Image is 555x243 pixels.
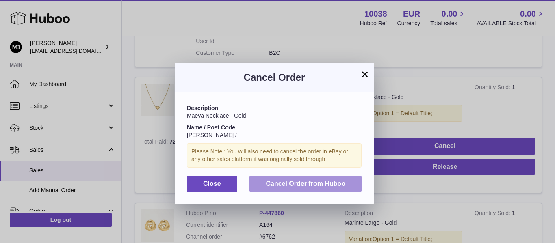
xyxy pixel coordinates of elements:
[187,132,237,138] span: [PERSON_NAME] /
[360,69,370,79] button: ×
[187,143,362,168] div: Please Note : You will also need to cancel the order in eBay or any other sales platform it was o...
[187,71,362,84] h3: Cancel Order
[249,176,362,192] button: Cancel Order from Huboo
[187,124,235,131] strong: Name / Post Code
[187,112,246,119] span: Maeva Necklace - Gold
[187,105,218,111] strong: Description
[187,176,237,192] button: Close
[203,180,221,187] span: Close
[266,180,345,187] span: Cancel Order from Huboo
